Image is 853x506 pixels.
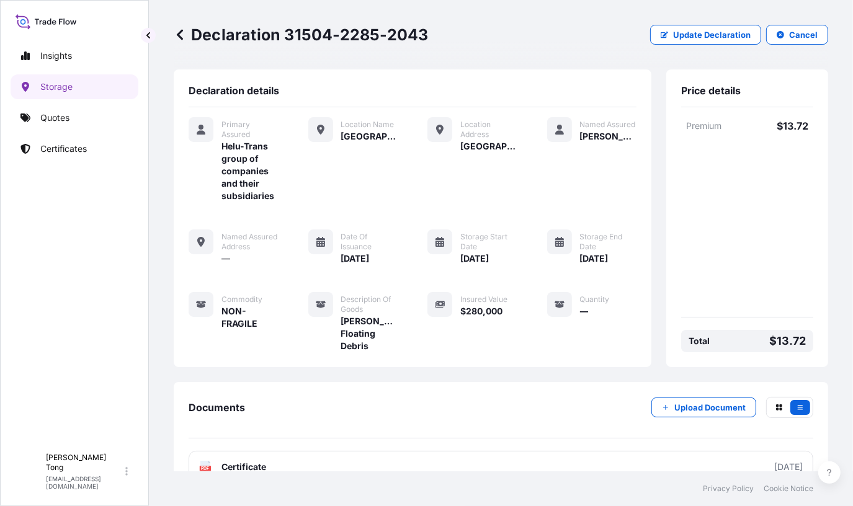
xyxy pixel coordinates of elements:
[341,252,370,265] span: [DATE]
[189,84,279,97] span: Declaration details
[748,120,808,132] p: $13.72
[341,315,398,352] span: [PERSON_NAME], Floating Debris
[221,140,279,202] span: Helu-Trans group of companies and their subsidiaries
[580,295,610,304] span: Quantity
[460,252,489,265] span: [DATE]
[25,465,33,477] span: C
[189,402,245,412] p: Documents
[341,120,395,130] span: Location Name
[46,475,123,490] p: [EMAIL_ADDRESS][DOMAIN_NAME]
[11,43,138,68] a: Insights
[460,232,517,252] span: Storage Start Date
[460,305,502,317] span: $280,000
[580,252,609,265] span: [DATE]
[674,401,746,414] p: Upload Document
[221,295,262,304] span: Commodity
[189,451,813,483] a: PDFCertificate[DATE]
[460,295,507,304] span: Insured Value
[766,25,828,45] button: Cancel
[221,120,279,140] span: Primary Assured
[769,335,806,347] p: $13.72
[689,335,710,347] p: Total
[703,484,754,494] a: Privacy Policy
[11,74,138,99] a: Storage
[40,81,73,93] p: Storage
[11,136,138,161] a: Certificates
[580,305,589,317] span: —
[341,232,398,252] span: Date of Issuance
[341,295,398,314] span: Description of Goods
[580,232,637,252] span: Storage End Date
[764,484,813,494] a: Cookie Notice
[580,130,637,143] span: [PERSON_NAME]
[681,84,741,97] span: Price details
[221,305,279,330] span: NON-FRAGILE
[774,461,803,473] div: [DATE]
[11,105,138,130] a: Quotes
[789,29,818,41] p: Cancel
[40,50,72,62] p: Insights
[650,25,761,45] button: Update Declaration
[40,112,69,124] p: Quotes
[651,397,756,417] button: Upload Document
[686,120,747,132] p: Premium
[40,143,87,155] p: Certificates
[460,120,517,140] span: Location Address
[460,140,517,153] span: [GEOGRAPHIC_DATA]
[580,120,636,130] span: Named Assured
[174,25,428,45] p: Declaration 31504-2285-2043
[221,461,266,473] span: Certificate
[673,29,751,41] p: Update Declaration
[221,232,279,252] span: Named Assured Address
[202,466,210,471] text: PDF
[46,453,123,473] p: [PERSON_NAME] Tong
[341,130,398,143] span: [GEOGRAPHIC_DATA]
[221,252,230,265] span: —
